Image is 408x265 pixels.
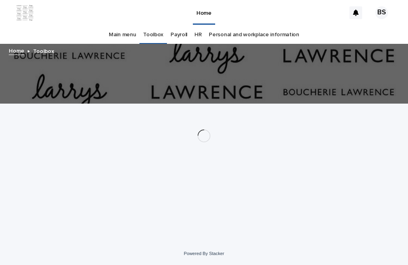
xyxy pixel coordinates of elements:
a: Payroll [171,26,187,44]
a: Main menu [109,26,136,44]
a: Personal and workplace information [209,26,299,44]
a: Home [9,46,24,55]
div: BS [375,6,388,19]
a: Toolbox [143,26,163,44]
p: Toolbox [33,46,54,55]
img: ZpJWbK78RmCi9E4bZOpa [16,5,34,21]
a: Powered By Stacker [184,251,224,256]
a: HR [194,26,202,44]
